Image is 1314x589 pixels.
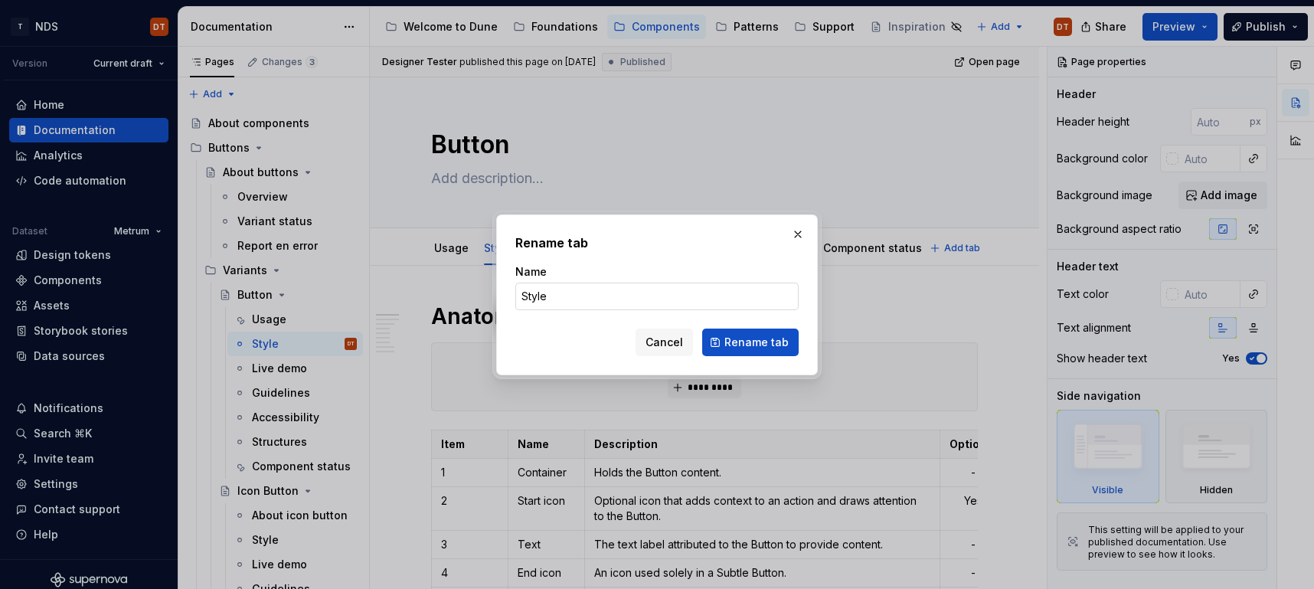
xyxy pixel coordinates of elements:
[515,234,799,252] h2: Rename tab
[724,335,789,350] span: Rename tab
[515,264,547,280] label: Name
[636,329,693,356] button: Cancel
[702,329,799,356] button: Rename tab
[646,335,683,350] span: Cancel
